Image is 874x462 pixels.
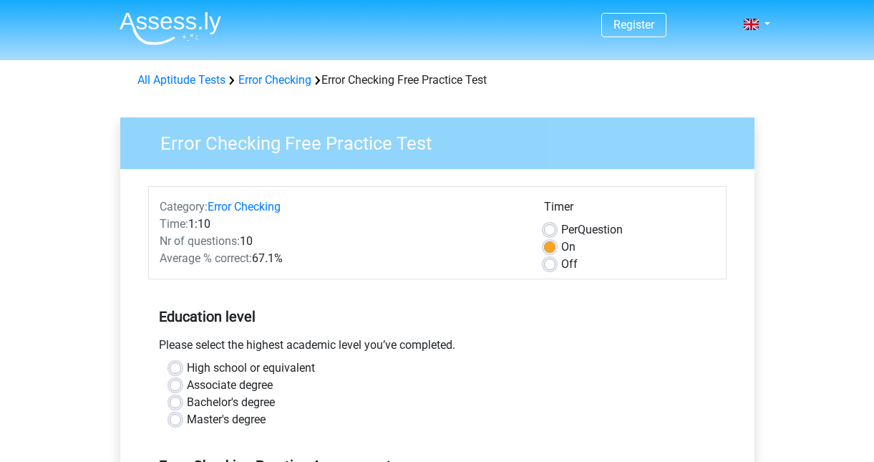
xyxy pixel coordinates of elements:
div: Error Checking Free Practice Test [132,72,743,89]
span: Per [561,223,578,236]
a: Error Checking [238,73,311,87]
a: Register [613,18,654,32]
div: 67.1% [149,250,533,267]
h5: Education level [159,302,716,331]
a: Error Checking [208,200,281,213]
h3: Error Checking Free Practice Test [143,127,744,155]
span: Average % correct: [160,251,252,265]
a: All Aptitude Tests [137,73,225,87]
div: Timer [544,198,715,221]
label: On [561,239,576,256]
label: Off [561,256,578,273]
div: 10 [149,233,533,250]
span: Time: [160,217,188,231]
div: Please select the highest academic level you’ve completed. [148,337,727,360]
label: Master's degree [187,411,266,428]
span: Nr of questions: [160,234,240,248]
label: Bachelor's degree [187,394,275,411]
span: Category: [160,200,208,213]
img: Assessly [120,11,221,45]
label: Question [561,221,623,239]
label: High school or equivalent [187,360,315,377]
label: Associate degree [187,377,273,394]
div: 1:10 [149,216,533,233]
